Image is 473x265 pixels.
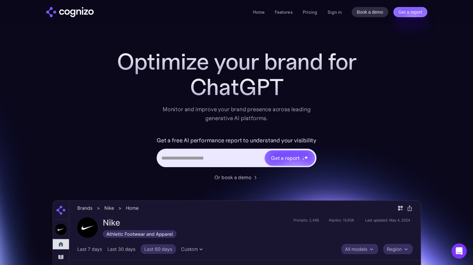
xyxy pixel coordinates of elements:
a: Pricing [302,9,317,15]
div: Get a report [271,154,300,162]
div: Open Intercom Messenger [451,243,467,259]
a: Sign in [327,8,341,16]
h1: Optimize your brand for [110,49,364,74]
img: star [304,155,308,160]
a: Home [253,9,265,15]
img: star [302,158,305,160]
div: ChatGPT [110,74,364,100]
img: cognizo logo [46,7,94,17]
a: Features [275,9,292,15]
a: Or book a demo [214,173,259,181]
img: star [302,156,303,157]
div: Or book a demo [214,173,251,181]
form: Hero URL Input Form [157,135,316,170]
a: Get a reportstarstarstar [264,150,315,166]
div: Monitor and improve your brand presence across leading generative AI platforms. [159,105,315,123]
a: Get a report [393,7,427,17]
a: home [46,7,94,17]
label: Get a free AI performance report to understand your visibility [157,135,316,146]
a: Book a demo [352,7,388,17]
